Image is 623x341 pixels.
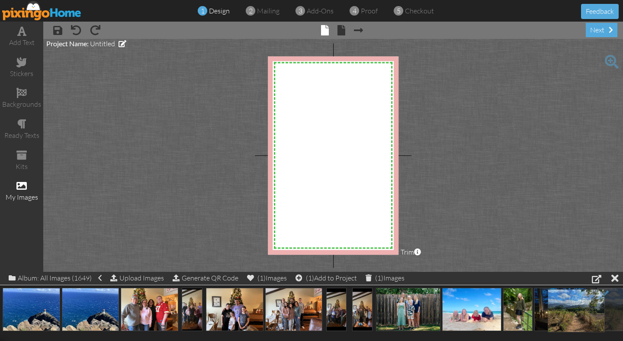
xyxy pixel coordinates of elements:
[534,288,595,331] img: 20241217-164216-e8bd1862a76c-500.jpg
[376,288,440,331] img: 20241217-174615-40ad7d5ffffc-500.jpg
[110,272,164,284] div: Upload Images
[295,272,357,284] div: Add to Project
[257,274,266,282] span: (1)
[586,23,617,37] div: next
[9,272,102,284] div: Album: All Images (1649)
[90,39,115,48] span: Untitled
[503,288,532,331] img: 20241217-171258-2844da312e3a-500.jpg
[173,272,238,284] div: Generate QR Code
[209,6,230,15] span: design
[249,6,253,16] span: 2
[206,288,263,331] img: 20250117-181405-4221c0c42a66-500.jpeg
[397,6,401,16] span: 5
[299,6,302,16] span: 3
[361,6,378,15] span: proof
[62,288,119,331] img: 20250805-162431-6e1154533c68-500.jpg
[352,288,373,331] img: 20250117-181353-f515a917ecfc-500.JPG
[3,288,60,331] img: 20250805-164123-ceaadfc2e3f9-500.jpg
[121,288,178,331] img: 20250117-182343-fd26cff3957d-500.jpeg
[46,39,89,48] span: Project Name:
[366,272,405,284] div: Images
[307,6,334,15] span: add-ons
[182,288,202,331] img: 20250117-181420-dbd91401d186-500.JPG
[201,6,205,16] span: 1
[375,274,383,282] span: (1)
[247,272,287,284] div: Images
[442,288,501,331] img: 20241217-171621-6a6950a88c75-500.jpg
[581,4,619,19] button: Feedback
[2,1,82,20] img: pixingo logo
[401,247,421,257] span: Trim
[306,274,314,282] span: (1)
[257,6,279,15] span: mailing
[548,289,605,332] img: 20241112-183857-f9f8322f6e02-500.jpg
[353,6,356,16] span: 4
[405,6,434,15] span: checkout
[265,288,323,331] img: 20250117-181356-e0a7991e9239-500.jpeg
[326,288,347,331] img: 20250117-181355-56c800f2261d-500.JPG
